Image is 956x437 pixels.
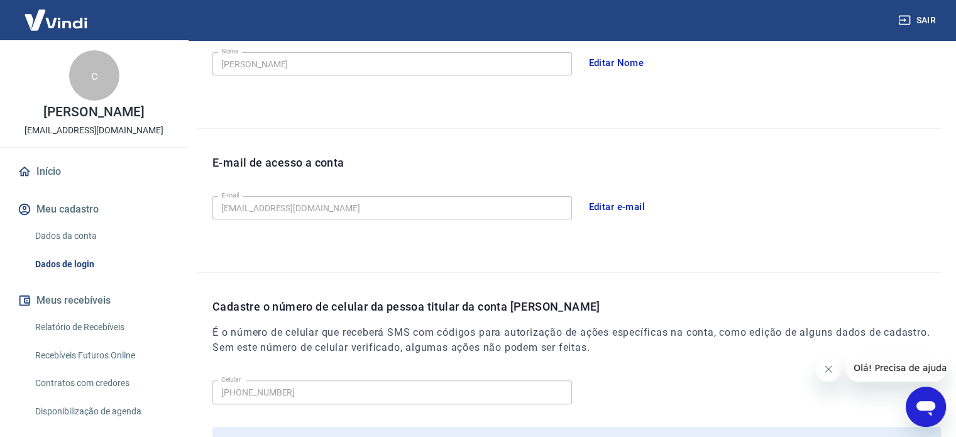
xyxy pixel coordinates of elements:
label: E-mail [221,191,239,200]
a: Início [15,158,173,185]
button: Editar e-mail [582,194,652,220]
p: E-mail de acesso a conta [212,154,344,171]
label: Celular [221,375,241,384]
p: Cadastre o número de celular da pessoa titular da conta [PERSON_NAME] [212,298,941,315]
a: Dados de login [30,252,173,277]
a: Relatório de Recebíveis [30,314,173,340]
a: Contratos com credores [30,370,173,396]
img: Vindi [15,1,97,39]
span: Olá! Precisa de ajuda? [8,9,106,19]
p: [EMAIL_ADDRESS][DOMAIN_NAME] [25,124,163,137]
button: Meu cadastro [15,196,173,223]
iframe: Fechar mensagem [816,357,841,382]
iframe: Botão para abrir a janela de mensagens [906,387,946,427]
h6: É o número de celular que receberá SMS com códigos para autorização de ações específicas na conta... [212,325,941,355]
a: Recebíveis Futuros Online [30,343,173,368]
label: Nome [221,47,239,56]
button: Sair [896,9,941,32]
iframe: Mensagem da empresa [846,354,946,382]
div: c [69,50,119,101]
button: Editar Nome [582,50,651,76]
p: [PERSON_NAME] [43,106,144,119]
a: Disponibilização de agenda [30,399,173,424]
a: Dados da conta [30,223,173,249]
button: Meus recebíveis [15,287,173,314]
